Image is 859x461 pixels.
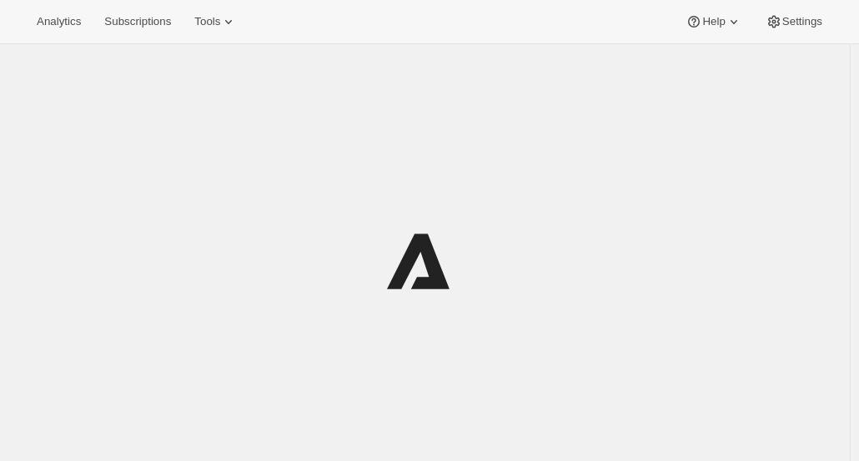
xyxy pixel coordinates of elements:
[184,10,247,33] button: Tools
[94,10,181,33] button: Subscriptions
[676,10,751,33] button: Help
[702,15,725,28] span: Help
[782,15,822,28] span: Settings
[104,15,171,28] span: Subscriptions
[756,10,832,33] button: Settings
[37,15,81,28] span: Analytics
[194,15,220,28] span: Tools
[27,10,91,33] button: Analytics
